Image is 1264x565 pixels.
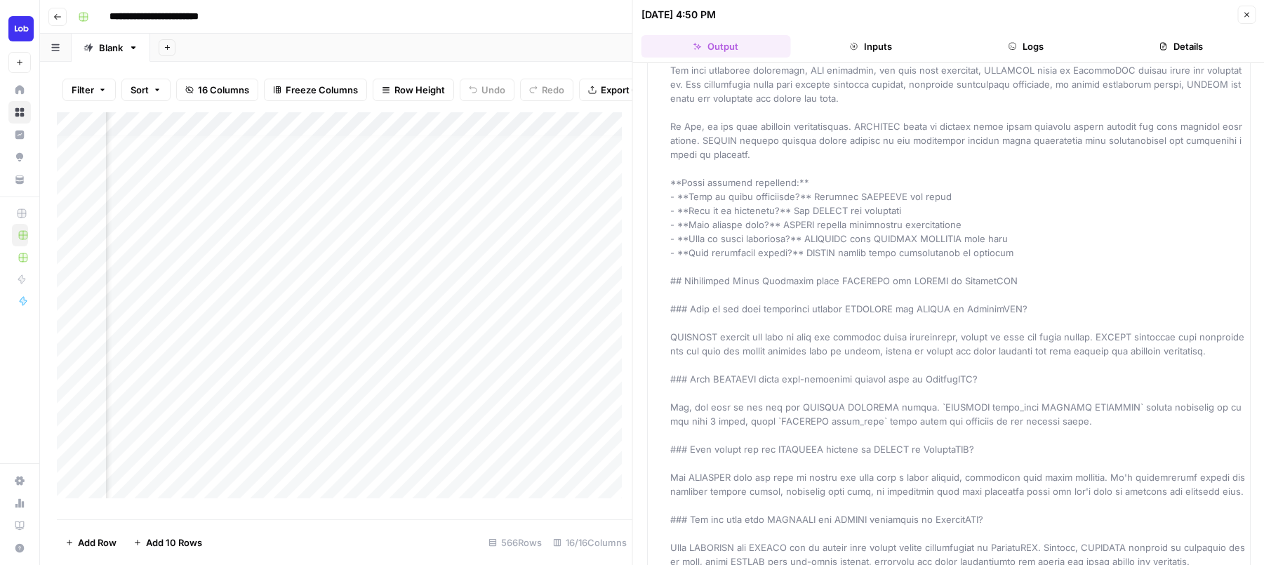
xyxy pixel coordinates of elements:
[8,514,31,537] a: Learning Hub
[8,101,31,124] a: Browse
[8,168,31,191] a: Your Data
[8,146,31,168] a: Opportunities
[373,79,454,101] button: Row Height
[264,79,367,101] button: Freeze Columns
[542,83,564,97] span: Redo
[176,79,258,101] button: 16 Columns
[8,492,31,514] a: Usage
[483,531,547,554] div: 566 Rows
[601,83,651,97] span: Export CSV
[8,11,31,46] button: Workspace: Lob
[72,83,94,97] span: Filter
[520,79,573,101] button: Redo
[286,83,358,97] span: Freeze Columns
[8,124,31,146] a: Insights
[131,83,149,97] span: Sort
[1106,35,1256,58] button: Details
[8,79,31,101] a: Home
[481,83,505,97] span: Undo
[8,16,34,41] img: Lob Logo
[198,83,249,97] span: 16 Columns
[547,531,632,554] div: 16/16 Columns
[951,35,1100,58] button: Logs
[57,531,125,554] button: Add Row
[641,8,716,22] div: [DATE] 4:50 PM
[641,35,791,58] button: Output
[99,41,123,55] div: Blank
[579,79,660,101] button: Export CSV
[394,83,445,97] span: Row Height
[796,35,945,58] button: Inputs
[62,79,116,101] button: Filter
[78,536,117,550] span: Add Row
[8,470,31,492] a: Settings
[460,79,514,101] button: Undo
[72,34,150,62] a: Blank
[146,536,202,550] span: Add 10 Rows
[121,79,171,101] button: Sort
[125,531,211,554] button: Add 10 Rows
[8,537,31,559] button: Help + Support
